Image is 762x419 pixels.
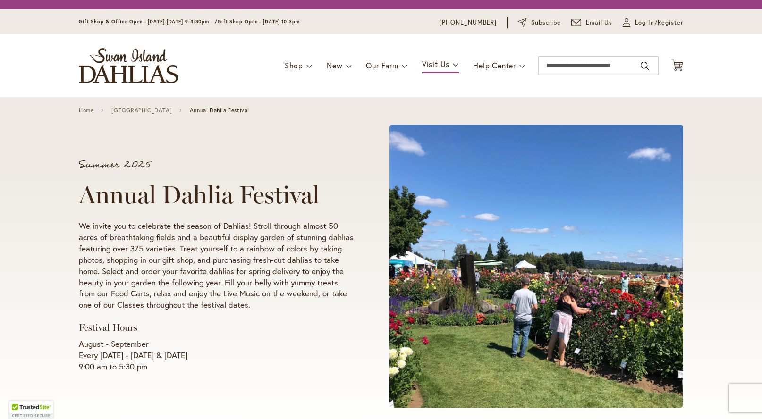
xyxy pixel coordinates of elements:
[79,338,354,372] p: August - September Every [DATE] - [DATE] & [DATE] 9:00 am to 5:30 pm
[111,107,172,114] a: [GEOGRAPHIC_DATA]
[473,60,516,70] span: Help Center
[422,59,449,69] span: Visit Us
[285,60,303,70] span: Shop
[79,160,354,169] p: Summer 2025
[327,60,342,70] span: New
[79,322,354,334] h3: Festival Hours
[79,107,93,114] a: Home
[79,18,218,25] span: Gift Shop & Office Open - [DATE]-[DATE] 9-4:30pm /
[531,18,561,27] span: Subscribe
[190,107,249,114] span: Annual Dahlia Festival
[218,18,300,25] span: Gift Shop Open - [DATE] 10-3pm
[518,18,561,27] a: Subscribe
[79,220,354,311] p: We invite you to celebrate the season of Dahlias! Stroll through almost 50 acres of breathtaking ...
[366,60,398,70] span: Our Farm
[79,181,354,209] h1: Annual Dahlia Festival
[571,18,613,27] a: Email Us
[635,18,683,27] span: Log In/Register
[623,18,683,27] a: Log In/Register
[440,18,497,27] a: [PHONE_NUMBER]
[641,59,649,74] button: Search
[79,48,178,83] a: store logo
[586,18,613,27] span: Email Us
